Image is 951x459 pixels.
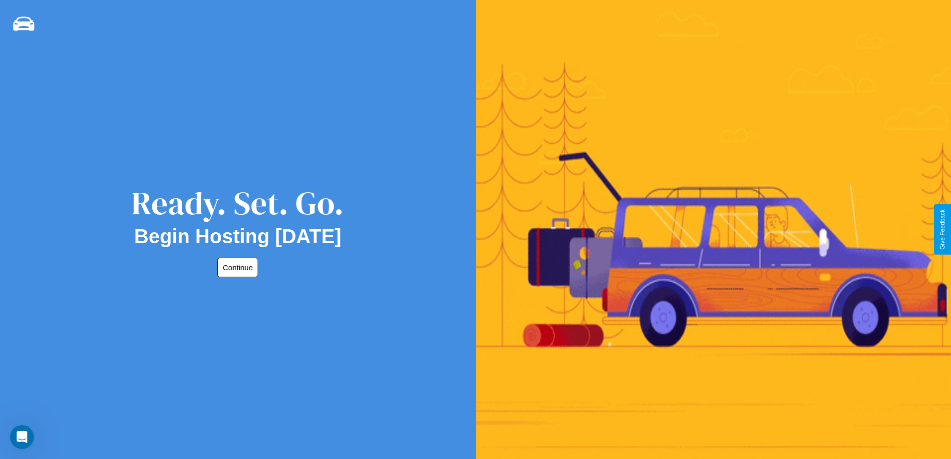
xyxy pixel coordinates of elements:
h2: Begin Hosting [DATE] [134,225,341,248]
div: Give Feedback [939,209,946,250]
div: Ready. Set. Go. [131,181,344,225]
iframe: Intercom live chat [10,425,34,449]
button: Continue [217,258,258,277]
